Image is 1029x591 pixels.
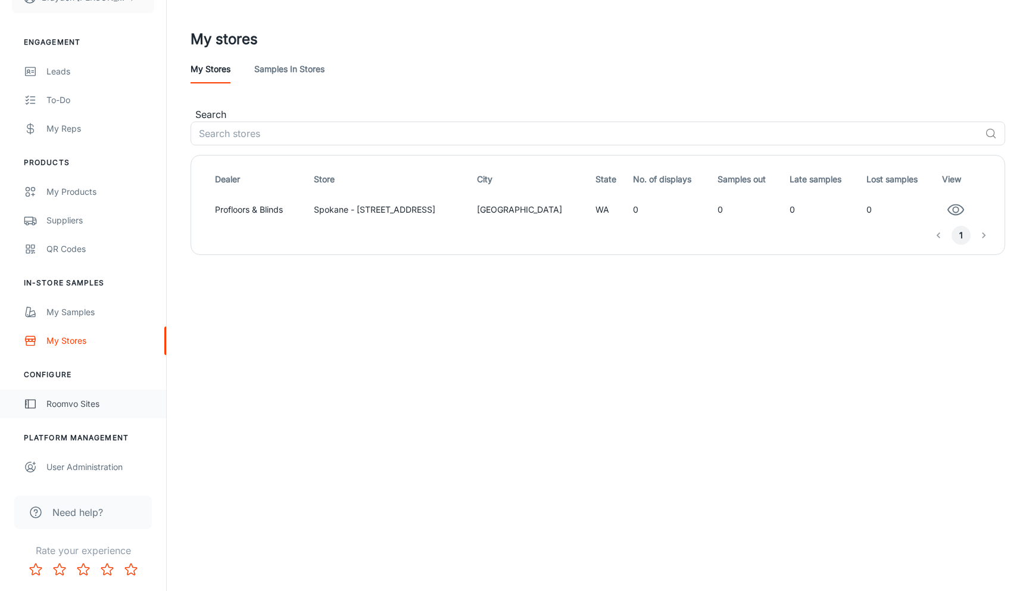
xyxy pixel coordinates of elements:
[713,165,785,194] th: Samples out
[785,194,861,226] td: 0
[591,165,629,194] th: State
[785,165,861,194] th: Late samples
[309,165,472,194] th: Store
[937,165,995,194] th: View
[862,165,937,194] th: Lost samples
[927,226,995,245] nav: pagination navigation
[862,194,937,226] td: 0
[46,242,154,256] div: QR Codes
[46,122,154,135] div: My Reps
[952,226,971,245] button: page 1
[46,94,154,107] div: To-do
[191,29,258,50] h1: My stores
[195,107,1005,122] p: Search
[191,122,980,145] input: Search stores
[201,194,309,226] td: Profloors & Blinds
[201,165,309,194] th: Dealer
[628,165,713,194] th: No. of displays
[46,185,154,198] div: My Products
[254,55,325,83] a: Samples in stores
[591,194,629,226] td: WA
[472,165,590,194] th: City
[472,194,590,226] td: [GEOGRAPHIC_DATA]
[713,194,785,226] td: 0
[46,214,154,227] div: Suppliers
[191,55,230,83] a: My stores
[628,194,713,226] td: 0
[309,194,472,226] td: Spokane - [STREET_ADDRESS]
[46,65,154,78] div: Leads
